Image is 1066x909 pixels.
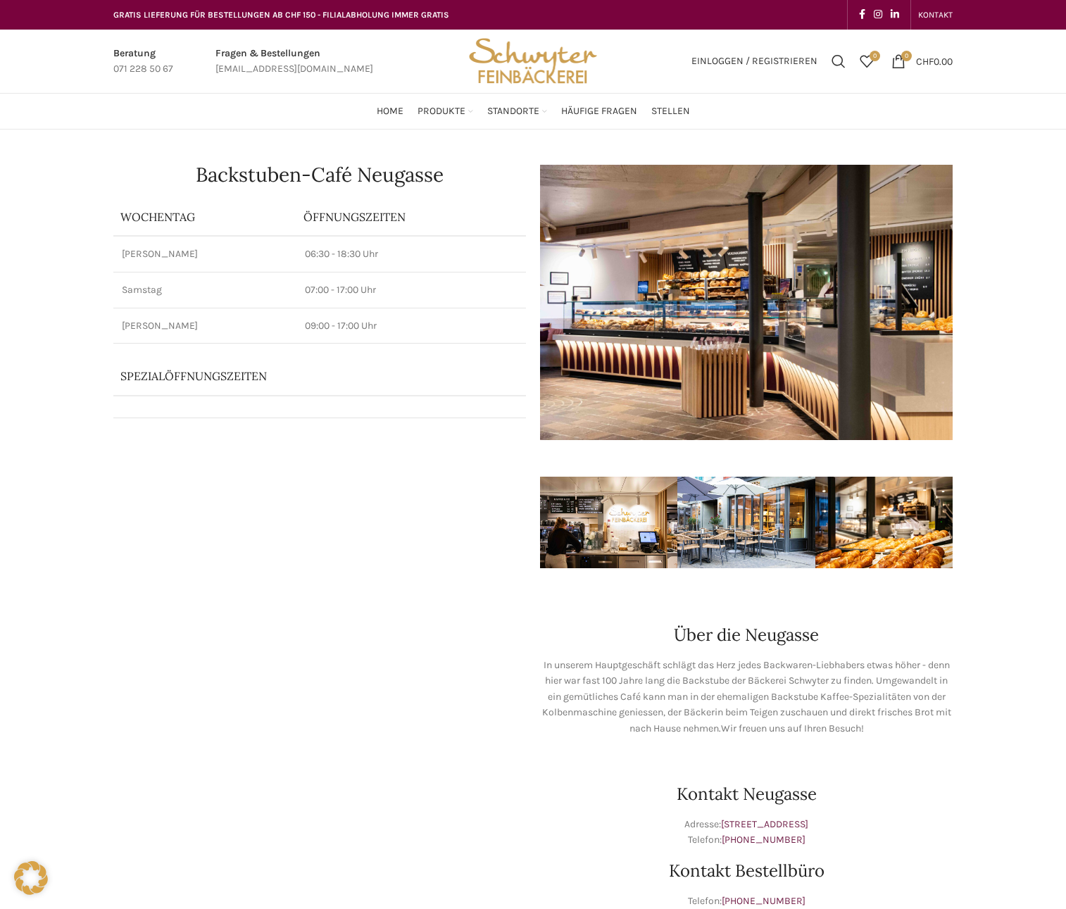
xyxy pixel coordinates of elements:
[684,47,824,75] a: Einloggen / Registrieren
[418,105,465,118] span: Produkte
[122,247,288,261] p: [PERSON_NAME]
[561,97,637,125] a: Häufige Fragen
[722,834,805,846] a: [PHONE_NUMBER]
[540,863,953,879] h2: Kontakt Bestellbüro
[916,55,953,67] bdi: 0.00
[722,895,805,907] a: [PHONE_NUMBER]
[886,5,903,25] a: Linkedin social link
[106,97,960,125] div: Main navigation
[918,1,953,29] a: KONTAKT
[540,817,953,848] p: Adresse: Telefon:
[721,722,864,734] span: Wir freuen uns auf Ihren Besuch!
[305,247,518,261] p: 06:30 - 18:30 Uhr
[305,319,518,333] p: 09:00 - 17:00 Uhr
[691,56,817,66] span: Einloggen / Registrieren
[918,10,953,20] span: KONTAKT
[113,658,526,869] iframe: bäckerei schwyter neugasse
[870,5,886,25] a: Instagram social link
[651,105,690,118] span: Stellen
[815,477,953,568] img: schwyter-12
[418,97,473,125] a: Produkte
[884,47,960,75] a: 0 CHF0.00
[113,10,449,20] span: GRATIS LIEFERUNG FÜR BESTELLUNGEN AB CHF 150 - FILIALABHOLUNG IMMER GRATIS
[464,54,602,66] a: Site logo
[377,97,403,125] a: Home
[824,47,853,75] a: Suchen
[540,627,953,644] h2: Über die Neugasse
[122,319,288,333] p: [PERSON_NAME]
[540,786,953,803] h2: Kontakt Neugasse
[853,47,881,75] a: 0
[120,209,289,225] p: Wochentag
[215,46,373,77] a: Infobox link
[677,477,815,568] img: schwyter-61
[377,105,403,118] span: Home
[870,51,880,61] span: 0
[120,368,479,384] p: Spezialöffnungszeiten
[305,283,518,297] p: 07:00 - 17:00 Uhr
[916,55,934,67] span: CHF
[487,97,547,125] a: Standorte
[651,97,690,125] a: Stellen
[464,30,602,93] img: Bäckerei Schwyter
[901,51,912,61] span: 0
[540,477,677,568] img: schwyter-17
[911,1,960,29] div: Secondary navigation
[303,209,519,225] p: ÖFFNUNGSZEITEN
[113,46,173,77] a: Infobox link
[122,283,288,297] p: Samstag
[540,658,953,736] p: In unserem Hauptgeschäft schlägt das Herz jedes Backwaren-Liebhabers etwas höher - denn hier war ...
[855,5,870,25] a: Facebook social link
[721,818,808,830] a: [STREET_ADDRESS]
[561,105,637,118] span: Häufige Fragen
[487,105,539,118] span: Standorte
[113,165,526,184] h1: Backstuben-Café Neugasse
[853,47,881,75] div: Meine Wunschliste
